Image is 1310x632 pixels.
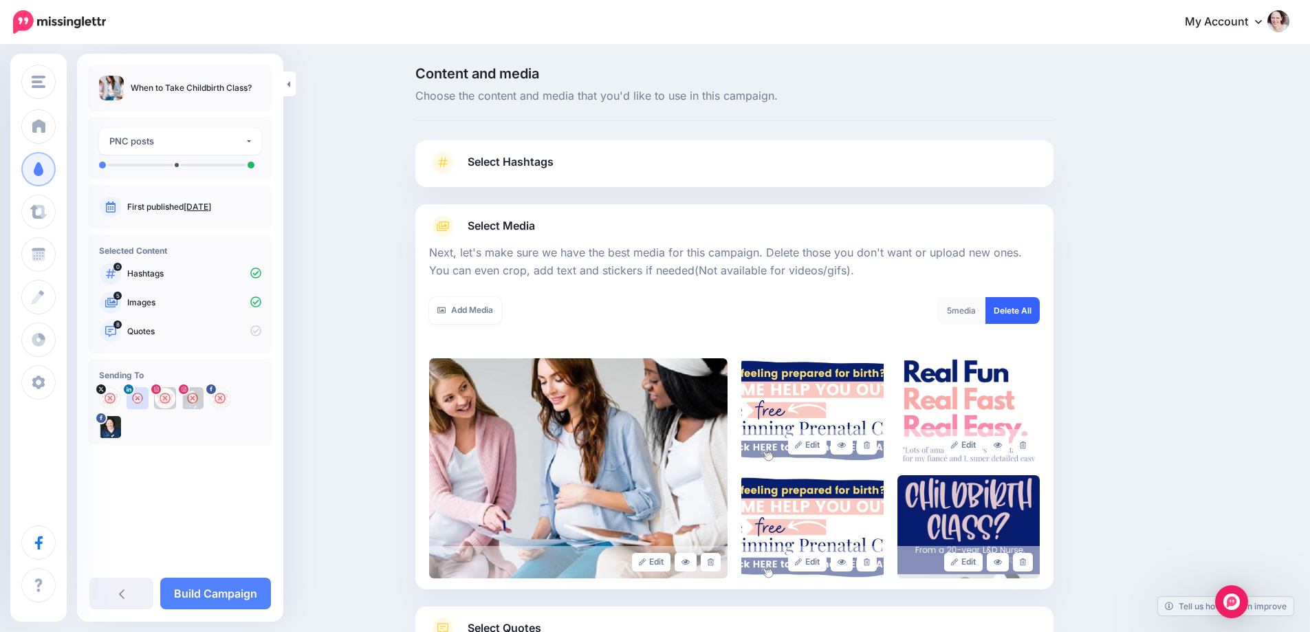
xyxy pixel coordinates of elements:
[415,67,1054,80] span: Content and media
[429,244,1040,280] p: Next, let's make sure we have the best media for this campaign. Delete those you don't want or up...
[897,358,1040,461] img: 842cefaeb861c33907f347baa64c5943_large.jpg
[99,128,261,155] button: PNC posts
[127,325,261,338] p: Quotes
[113,292,122,300] span: 5
[468,217,535,235] span: Select Media
[1158,597,1293,615] a: Tell us how we can improve
[429,297,501,324] a: Add Media
[741,358,884,461] img: e7e4eb72a62f45797b20cba5e7f0d2ff_large.jpg
[944,436,983,455] a: Edit
[985,297,1040,324] a: Delete All
[429,237,1040,578] div: Select Media
[632,553,671,571] a: Edit
[127,296,261,309] p: Images
[113,263,122,271] span: 0
[1215,585,1248,618] div: Open Intercom Messenger
[468,153,554,171] span: Select Hashtags
[184,201,211,212] a: [DATE]
[788,553,827,571] a: Edit
[99,416,121,438] img: 293356615_413924647436347_5319703766953307182_n-bsa103635.jpg
[415,87,1054,105] span: Choose the content and media that you'd like to use in this campaign.
[429,215,1040,237] a: Select Media
[947,305,952,316] span: 5
[32,76,45,88] img: menu.png
[429,151,1040,187] a: Select Hashtags
[182,387,204,409] img: 117675426_2401644286800900_3570104518066085037_n-bsa102293.jpg
[127,268,261,280] p: Hashtags
[13,10,106,34] img: Missinglettr
[127,387,149,409] img: user_default_image.png
[109,133,245,149] div: PNC posts
[1171,6,1289,39] a: My Account
[99,76,124,100] img: f6ef72a67e7f61267bf42b1579c6d525_thumb.jpg
[897,475,1040,578] img: e34d1322eb5c2af35441d80bb0db3982_large.jpg
[937,297,986,324] div: media
[944,553,983,571] a: Edit
[131,81,252,95] p: When to Take Childbirth Class?
[113,320,122,329] span: 8
[99,370,261,380] h4: Sending To
[429,358,728,578] img: f6ef72a67e7f61267bf42b1579c6d525_large.jpg
[154,387,176,409] img: 171614132_153822223321940_582953623993691943_n-bsa102292.jpg
[741,475,884,578] img: 645410e638ebd089d4b8f1d52afa81ab_large.jpg
[99,246,261,256] h4: Selected Content
[127,201,261,213] p: First published
[99,387,121,409] img: Q47ZFdV9-23892.jpg
[788,436,827,455] a: Edit
[209,387,231,409] img: 294267531_452028763599495_8356150534574631664_n-bsa103634.png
